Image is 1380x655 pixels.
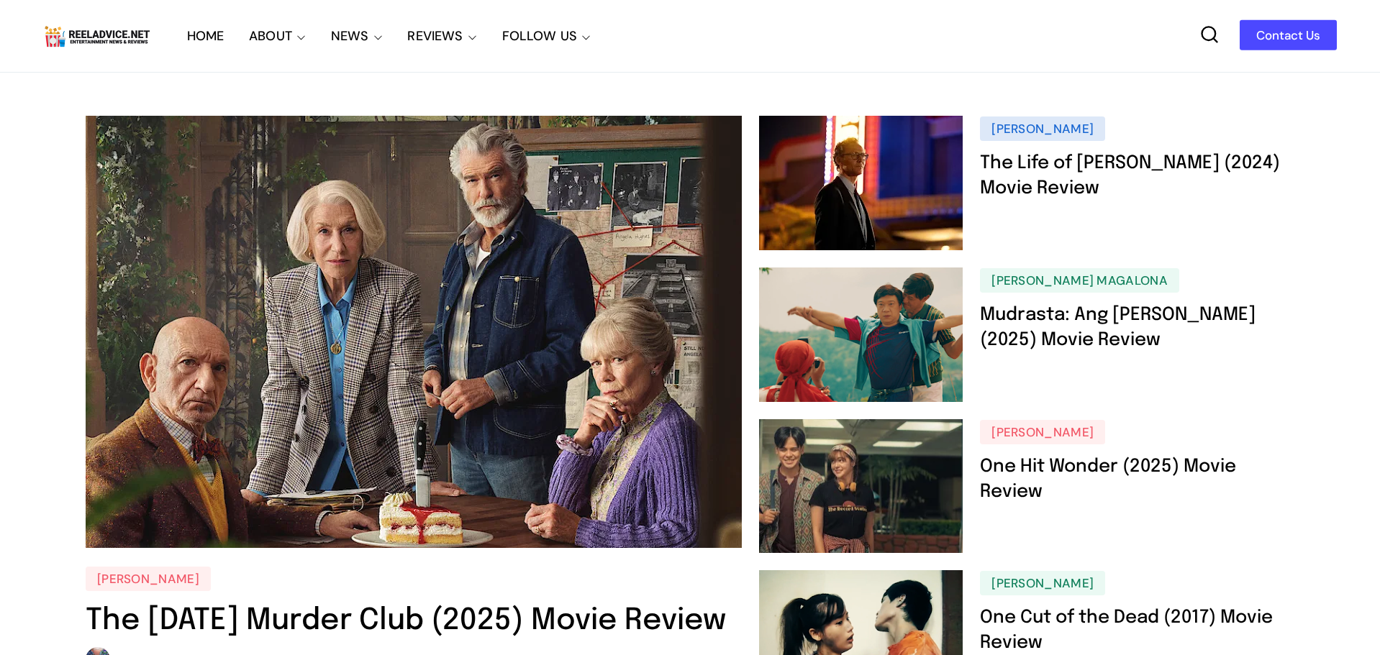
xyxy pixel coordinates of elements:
[759,419,980,554] a: One Hit Wonder (2025) Movie Review
[86,116,742,548] img: The Thursday Murder Club (2025) Movie Review
[86,606,726,636] a: The [DATE] Murder Club (2025) Movie Review
[980,268,1179,293] a: [PERSON_NAME] Magalona
[86,567,211,591] a: [PERSON_NAME]
[980,154,1280,198] a: The Life of [PERSON_NAME] (2024) Movie Review
[980,116,1105,141] a: [PERSON_NAME]
[980,608,1273,652] a: One Cut of the Dead (2017) Movie Review
[43,22,151,50] img: Reel Advice Movie Reviews
[980,306,1256,349] a: Mudrasta: Ang [PERSON_NAME] (2025) Movie Review
[759,419,963,554] img: One Hit Wonder (2025) Movie Review
[759,116,963,250] img: The Life of Chuck (2024) Movie Review
[759,116,980,250] a: The Life of Chuck (2024) Movie Review
[1240,20,1337,50] a: Contact Us
[980,457,1236,501] a: One Hit Wonder (2025) Movie Review
[980,420,1105,444] a: [PERSON_NAME]
[980,571,1105,595] a: [PERSON_NAME]
[759,267,963,402] img: Mudrasta: Ang Beking Ina (2025) Movie Review
[759,267,980,402] a: Mudrasta: Ang Beking Ina (2025) Movie Review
